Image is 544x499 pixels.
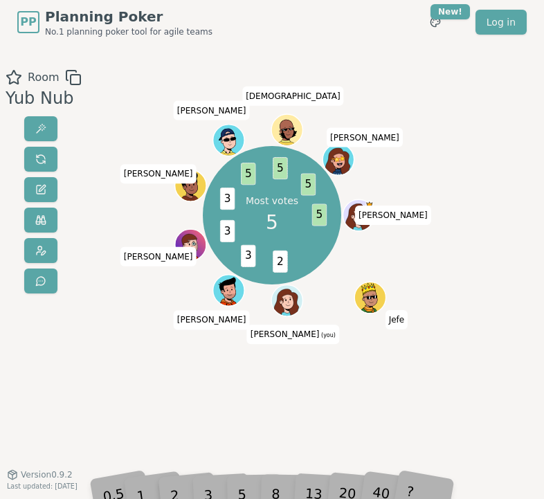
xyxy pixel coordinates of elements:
button: New! [423,10,448,35]
button: Click to change your avatar [272,286,302,316]
button: Add as favourite [6,69,22,86]
button: Watch only [24,208,57,233]
span: Last updated: [DATE] [7,482,78,490]
a: Log in [475,10,527,35]
div: New! [430,4,470,19]
button: Change avatar [24,238,57,263]
button: Change name [24,177,57,202]
span: Click to change your name [327,127,403,147]
span: Planning Poker [45,7,212,26]
button: Version0.9.2 [7,469,73,480]
span: Click to change your name [386,310,408,329]
span: 5 [301,174,316,196]
span: 5 [273,157,287,179]
span: Click to change your name [120,164,197,183]
p: Most votes [246,194,298,208]
span: 2 [273,251,287,273]
button: Reset votes [24,147,57,172]
span: 5 [241,163,255,185]
span: Click to change your name [120,247,197,266]
span: Click to change your name [174,100,250,120]
span: Room [28,69,60,86]
div: Yub Nub [6,86,82,111]
button: Reveal votes [24,116,57,141]
span: 5 [266,208,278,237]
span: Click to change your name [355,206,431,225]
a: PPPlanning PokerNo.1 planning poker tool for agile teams [17,7,212,37]
span: PP [20,14,36,30]
span: 3 [220,188,235,210]
span: Click to change your name [174,310,250,329]
span: 5 [312,204,327,226]
span: No.1 planning poker tool for agile teams [45,26,212,37]
button: Send feedback [24,269,57,293]
span: Version 0.9.2 [21,469,73,480]
span: (you) [319,332,336,338]
span: Click to change your name [247,325,339,344]
span: 3 [241,245,255,267]
span: Jon is the host [365,201,373,208]
span: Click to change your name [242,87,343,106]
span: 3 [220,220,235,242]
